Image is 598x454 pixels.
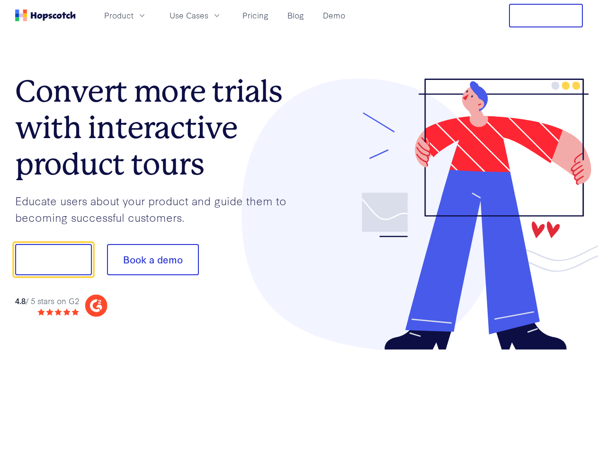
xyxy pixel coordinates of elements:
a: Pricing [239,8,272,23]
h1: Convert more trials with interactive product tours [15,73,299,182]
strong: 4.8 [15,295,26,306]
a: Home [15,9,76,21]
button: Book a demo [107,244,199,275]
span: Use Cases [170,9,208,21]
div: / 5 stars on G2 [15,295,79,307]
button: Free Trial [509,4,583,27]
a: Blog [284,8,308,23]
button: Use Cases [164,8,227,23]
button: Show me! [15,244,92,275]
span: Product [104,9,134,21]
p: Educate users about your product and guide them to becoming successful customers. [15,192,299,225]
a: Demo [319,8,349,23]
button: Product [98,8,152,23]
